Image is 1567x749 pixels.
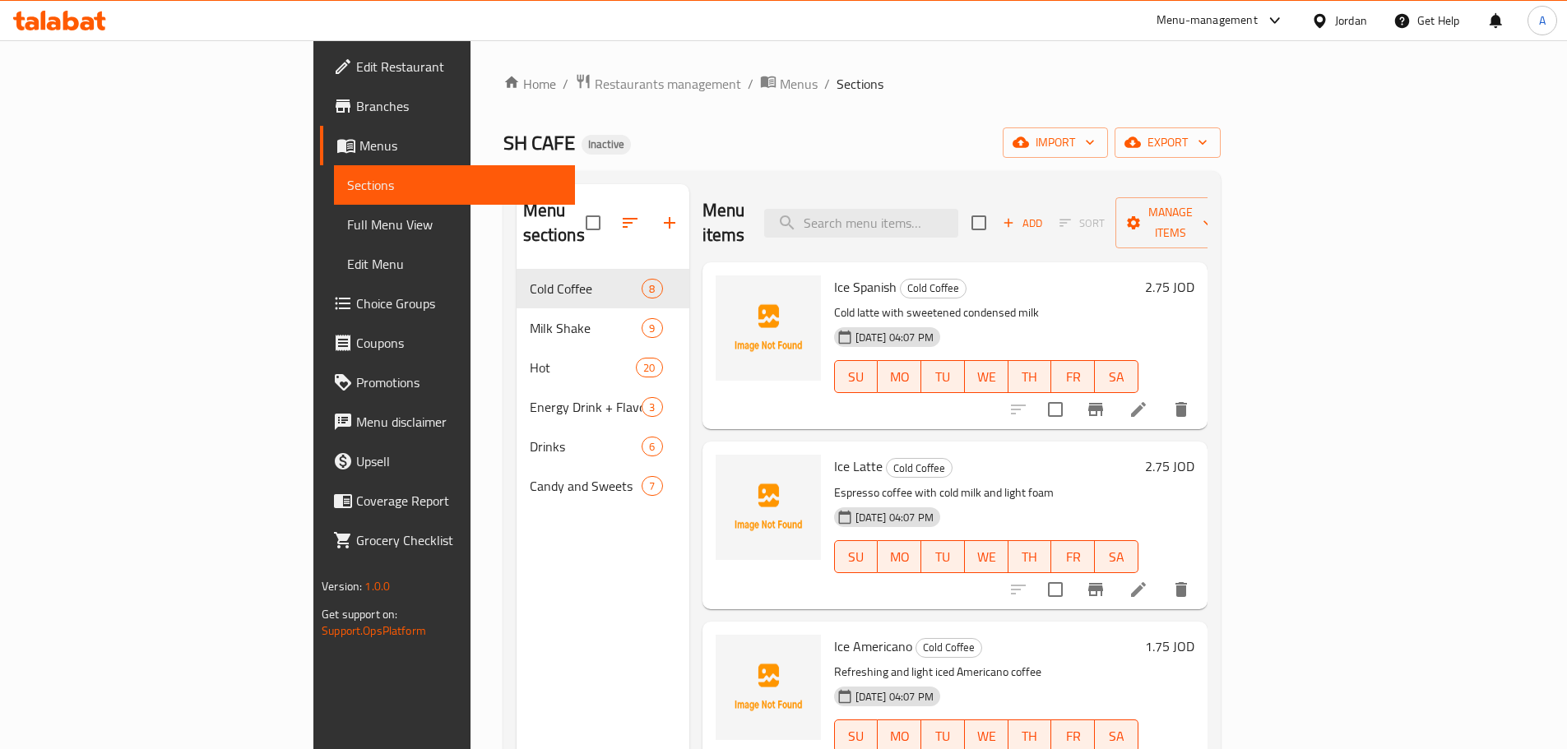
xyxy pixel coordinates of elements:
span: MO [884,545,915,569]
button: TH [1008,360,1052,393]
a: Sections [334,165,575,205]
span: SA [1101,724,1132,748]
button: export [1115,127,1221,158]
h6: 2.75 JOD [1145,275,1194,298]
span: Version: [322,576,362,597]
a: Coverage Report [320,481,575,520]
span: SU [841,365,872,389]
div: items [642,476,662,496]
span: Ice Latte [834,454,883,479]
span: TH [1015,545,1045,569]
span: Edit Restaurant [356,57,562,76]
span: Cold Coffee [916,638,981,657]
span: Grocery Checklist [356,530,562,550]
span: Cold Coffee [887,459,952,478]
button: Add [996,210,1049,236]
span: TU [928,365,958,389]
button: delete [1161,390,1201,429]
button: TU [921,360,965,393]
span: SA [1101,545,1132,569]
span: import [1016,132,1095,153]
button: Add section [650,203,689,243]
div: Drinks6 [517,427,689,466]
span: Hot [530,358,637,377]
span: Drinks [530,437,642,456]
div: Menu-management [1157,11,1258,30]
span: Ice Americano [834,634,912,659]
button: Branch-specific-item [1076,390,1115,429]
button: delete [1161,570,1201,609]
a: Edit menu item [1129,400,1148,419]
span: Select to update [1038,572,1073,607]
button: MO [878,540,921,573]
span: WE [971,365,1002,389]
span: 3 [642,400,661,415]
a: Edit Restaurant [320,47,575,86]
a: Grocery Checklist [320,520,575,560]
span: TH [1015,724,1045,748]
h6: 2.75 JOD [1145,455,1194,478]
p: Espresso coffee with cold milk and light foam [834,483,1138,503]
button: WE [965,540,1008,573]
p: Refreshing and light iced Americano coffee [834,662,1138,682]
span: Select section [962,206,996,240]
span: Ice Spanish [834,275,897,299]
a: Menus [760,73,818,95]
div: Candy and Sweets7 [517,466,689,506]
span: Edit Menu [347,254,562,274]
a: Edit Menu [334,244,575,284]
span: Sections [837,74,883,94]
a: Menu disclaimer [320,402,575,442]
span: Get support on: [322,603,397,625]
button: import [1003,127,1108,158]
span: Full Menu View [347,215,562,234]
span: Menus [780,74,818,94]
div: items [642,279,662,298]
span: [DATE] 04:07 PM [849,510,940,525]
div: Hot20 [517,348,689,387]
h6: 1.75 JOD [1145,635,1194,658]
a: Support.OpsPlatform [322,620,426,641]
a: Promotions [320,363,575,402]
span: 1.0.0 [364,576,390,597]
a: Coupons [320,323,575,363]
div: Jordan [1335,12,1367,30]
span: WE [971,545,1002,569]
button: WE [965,360,1008,393]
span: Branches [356,96,562,116]
span: Choice Groups [356,294,562,313]
span: TH [1015,365,1045,389]
img: Ice Spanish [716,275,821,381]
span: Upsell [356,451,562,471]
button: TU [921,540,965,573]
button: SU [834,540,879,573]
span: FR [1058,724,1088,748]
span: Cold Coffee [530,279,642,298]
span: Coverage Report [356,491,562,511]
nav: Menu sections [517,262,689,512]
div: Candy and Sweets [530,476,642,496]
li: / [824,74,830,94]
span: Coupons [356,333,562,353]
button: SU [834,360,879,393]
span: Select to update [1038,392,1073,427]
span: Select all sections [576,206,610,240]
a: Edit menu item [1129,580,1148,599]
span: FR [1058,365,1088,389]
span: [DATE] 04:07 PM [849,689,940,705]
a: Branches [320,86,575,126]
button: Manage items [1115,197,1226,248]
span: MO [884,724,915,748]
button: Branch-specific-item [1076,570,1115,609]
div: Cold Coffee8 [517,269,689,308]
span: 8 [642,281,661,297]
div: Inactive [582,135,631,155]
span: Sort sections [610,203,650,243]
a: Upsell [320,442,575,481]
span: Add item [996,210,1049,236]
span: Milk Shake [530,318,642,338]
span: [DATE] 04:07 PM [849,330,940,345]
